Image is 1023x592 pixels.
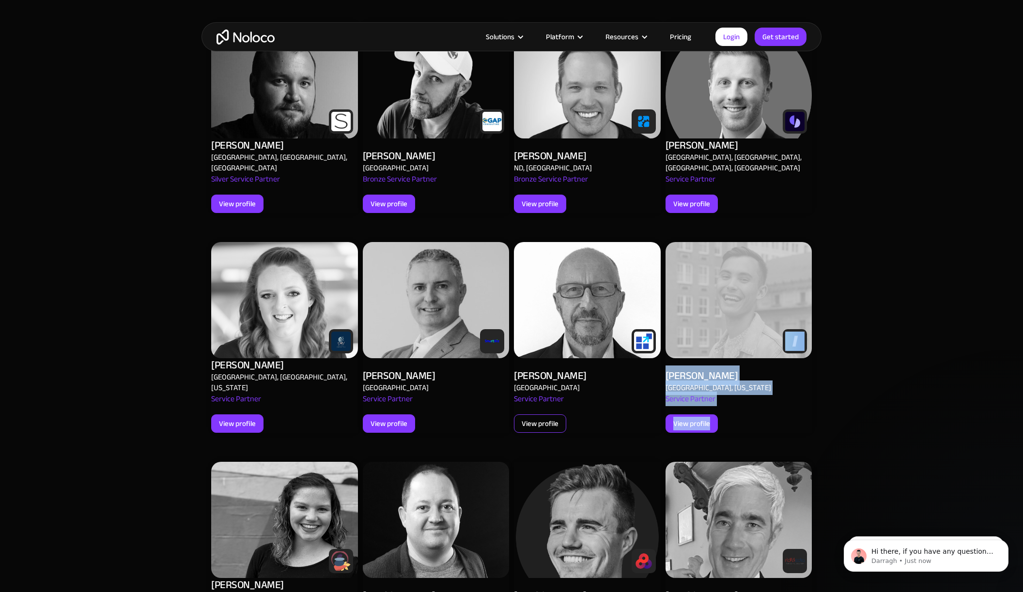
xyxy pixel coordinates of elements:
a: Alex Vyshnevskiy - Noloco app builder Expert[PERSON_NAME]ND, [GEOGRAPHIC_DATA]Bronze Service Part... [514,10,661,225]
img: Alex Vyshnevskiy - Noloco app builder Expert [363,462,510,578]
img: Alex Vyshnevskiy - Noloco app builder Expert [211,462,358,578]
div: Service Partner [666,173,715,195]
div: View profile [371,417,407,430]
div: [PERSON_NAME] [363,369,435,382]
div: View profile [219,417,256,430]
div: View profile [673,197,710,210]
div: [GEOGRAPHIC_DATA] [363,382,429,393]
div: [PERSON_NAME] [363,149,435,163]
a: Login [715,28,747,46]
div: [PERSON_NAME] [666,138,738,152]
div: [GEOGRAPHIC_DATA], [US_STATE] [666,382,771,393]
div: Bronze Service Partner [363,173,437,195]
div: Resources [605,30,638,43]
a: Get started [755,28,806,46]
div: ND, [GEOGRAPHIC_DATA] [514,163,592,173]
div: View profile [522,417,558,430]
img: Alex Vyshnevskiy - Noloco app builder Expert [363,22,510,138]
div: Platform [546,30,574,43]
img: Alex Vyshnevskiy - Noloco app builder Expert [514,242,661,358]
div: Service Partner [363,393,413,414]
img: Alex Vyshnevskiy - Noloco app builder Expert [514,462,661,578]
div: [GEOGRAPHIC_DATA], [GEOGRAPHIC_DATA], [GEOGRAPHIC_DATA] [211,152,353,173]
img: Alex Vyshnevskiy - Noloco app builder Expert [211,242,358,358]
div: View profile [673,417,710,430]
div: Service Partner [666,393,715,414]
iframe: Intercom notifications message [829,519,1023,587]
div: [PERSON_NAME] [514,149,587,163]
div: [PERSON_NAME] [666,369,738,382]
div: Service Partner [211,393,261,414]
img: Alex Vyshnevskiy - Noloco app builder Expert [666,462,812,578]
div: [GEOGRAPHIC_DATA] [363,163,429,173]
div: Solutions [486,30,514,43]
img: Alex Vyshnevskiy - Noloco app builder Expert [514,22,661,138]
img: Alex Vyshnevskiy - Noloco app builder Expert [666,22,812,138]
div: Platform [534,30,593,43]
div: Service Partner [514,393,564,414]
a: Alex Vyshnevskiy - Noloco app builder Expert[PERSON_NAME][GEOGRAPHIC_DATA]Service PartnerView pro... [514,230,661,445]
a: Alex Vyshnevskiy - Noloco app builder Expert[PERSON_NAME][GEOGRAPHIC_DATA]Service PartnerView pro... [363,230,510,445]
a: Alex Vyshnevskiy - Noloco app builder Expert[PERSON_NAME][GEOGRAPHIC_DATA], [GEOGRAPHIC_DATA], [G... [666,10,812,225]
div: Silver Service Partner [211,173,280,195]
div: [PERSON_NAME] [211,358,284,372]
a: home [217,30,275,45]
div: Resources [593,30,658,43]
div: [GEOGRAPHIC_DATA], [GEOGRAPHIC_DATA], [GEOGRAPHIC_DATA], [GEOGRAPHIC_DATA] [666,152,807,173]
div: [PERSON_NAME] [211,578,284,592]
img: Alex Vyshnevskiy - Noloco app builder Expert [666,242,812,358]
div: [GEOGRAPHIC_DATA] [514,382,580,393]
div: [GEOGRAPHIC_DATA], [GEOGRAPHIC_DATA], [US_STATE] [211,372,353,393]
a: Alex Vyshnevskiy - Noloco app builder Expert[PERSON_NAME][GEOGRAPHIC_DATA]Bronze Service PartnerV... [363,10,510,225]
div: Bronze Service Partner [514,173,588,195]
a: Alex Vyshnevskiy - Noloco app builder Expert[PERSON_NAME][GEOGRAPHIC_DATA], [GEOGRAPHIC_DATA], [G... [211,10,358,225]
a: Pricing [658,30,703,43]
a: Alex Vyshnevskiy - Noloco app builder Expert[PERSON_NAME][GEOGRAPHIC_DATA], [US_STATE]Service Par... [666,230,812,445]
img: Alex Vyshnevskiy - Noloco app builder Expert [211,22,358,138]
div: View profile [219,197,256,210]
div: View profile [371,197,407,210]
a: Alex Vyshnevskiy - Noloco app builder Expert[PERSON_NAME][GEOGRAPHIC_DATA], [GEOGRAPHIC_DATA], [U... [211,230,358,445]
div: [PERSON_NAME] [211,138,284,152]
div: Solutions [474,30,534,43]
div: View profile [522,197,558,210]
img: Alex Vyshnevskiy - Noloco app builder Expert [363,242,510,358]
div: [PERSON_NAME] [514,369,587,382]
